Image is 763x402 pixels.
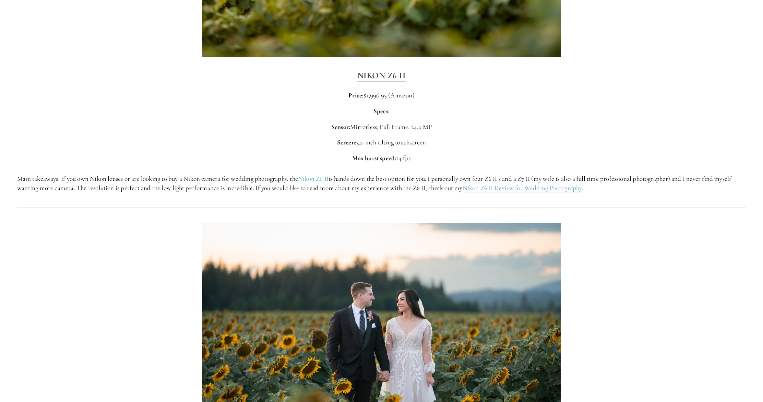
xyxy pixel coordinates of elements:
p: 3.2-inch tilting touchscreen [17,138,746,147]
p: Main takeaways: If you own Nikon lenses or are looking to buy a Nikon camera for wedding photogra... [17,174,746,192]
a: Nikon Z6 II [357,70,406,81]
strong: Max burst speed: [352,154,396,162]
strong: Sensor: [331,123,350,131]
p: Mirrorless, Full Frame, 24.2 MP [17,122,746,132]
p: $1,996.95 (Amazon) [17,91,746,100]
strong: Screen: [337,138,356,146]
p: 14 fps [17,154,746,163]
a: Nikon Z6 II [298,175,329,183]
strong: Specs: [373,107,390,115]
a: Nikon Z6 II Review for Wedding Photography [463,184,582,192]
strong: Price: [348,91,363,99]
